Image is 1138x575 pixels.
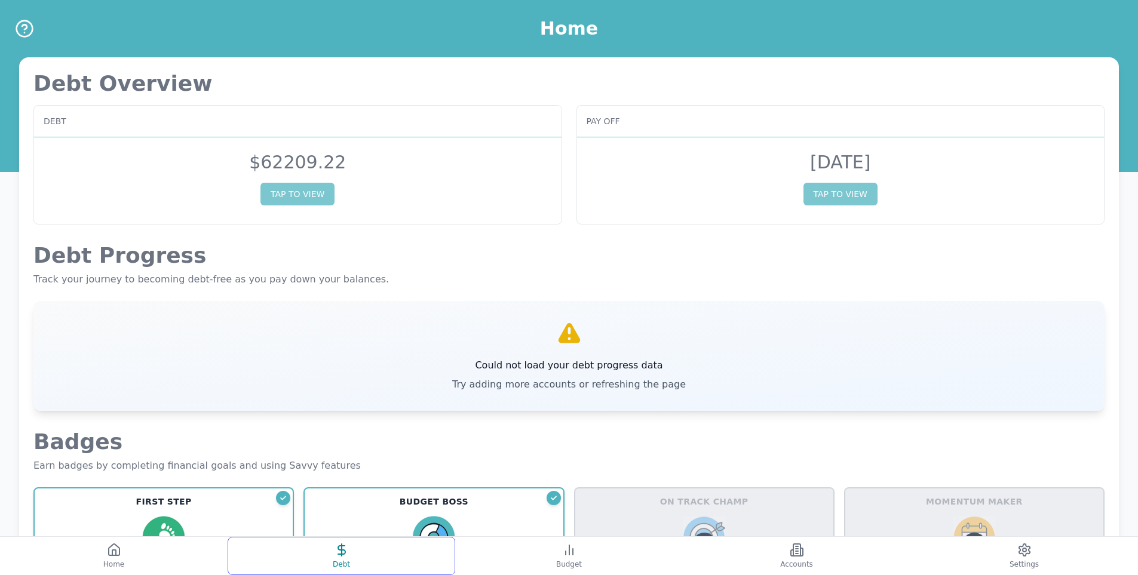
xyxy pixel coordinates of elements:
[780,559,813,569] span: Accounts
[452,377,686,392] p: Try adding more accounts or refreshing the page
[455,537,683,575] button: Budget
[142,516,185,559] img: First Step Badge
[587,115,620,127] span: Pay off
[33,244,1105,267] h2: Debt Progress
[249,152,346,173] span: $ 62209.22
[910,537,1138,575] button: Settings
[228,537,455,575] button: Debt
[136,496,192,508] h3: First Step
[1010,559,1039,569] span: Settings
[810,152,870,173] span: [DATE]
[556,559,582,569] span: Budget
[803,183,878,205] button: TAP TO VIEW
[33,430,1105,454] h2: Badges
[452,358,686,373] h3: Could not load your debt progress data
[400,496,468,508] h3: Budget Boss
[33,272,1105,287] p: Track your journey to becoming debt-free as you pay down your balances.
[14,19,35,39] button: Help
[412,516,455,559] img: Budget Boss Badge
[33,72,1105,96] p: Debt Overview
[333,559,350,569] span: Debt
[33,459,1105,473] p: Earn badges by completing financial goals and using Savvy features
[44,115,66,127] span: Debt
[260,183,335,205] button: TAP TO VIEW
[683,537,910,575] button: Accounts
[540,18,598,39] h1: Home
[103,559,124,569] span: Home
